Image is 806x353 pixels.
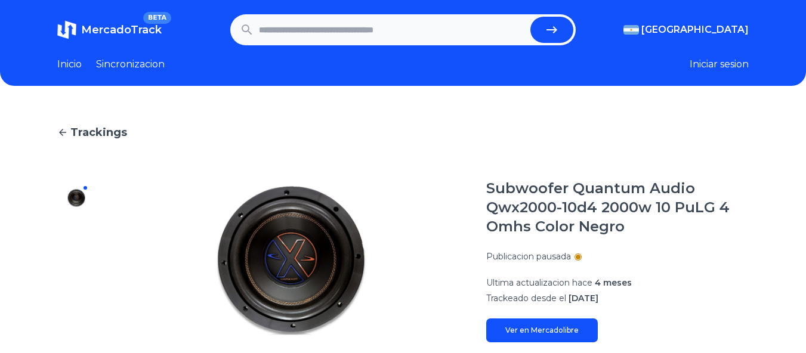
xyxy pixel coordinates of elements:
[119,179,462,342] img: Subwoofer Quantum Audio Qwx2000-10d4 2000w 10 PuLG 4 Omhs Color Negro
[57,20,162,39] a: MercadoTrackBETA
[57,124,749,141] a: Trackings
[690,57,749,72] button: Iniciar sesion
[486,250,571,262] p: Publicacion pausada
[623,25,639,35] img: Argentina
[57,20,76,39] img: MercadoTrack
[57,57,82,72] a: Inicio
[595,277,632,288] span: 4 meses
[486,277,592,288] span: Ultima actualizacion hace
[641,23,749,37] span: [GEOGRAPHIC_DATA]
[67,188,86,208] img: Subwoofer Quantum Audio Qwx2000-10d4 2000w 10 PuLG 4 Omhs Color Negro
[96,57,165,72] a: Sincronizacion
[623,23,749,37] button: [GEOGRAPHIC_DATA]
[143,12,171,24] span: BETA
[70,124,127,141] span: Trackings
[569,293,598,304] span: [DATE]
[486,293,566,304] span: Trackeado desde el
[486,179,749,236] h1: Subwoofer Quantum Audio Qwx2000-10d4 2000w 10 PuLG 4 Omhs Color Negro
[81,23,162,36] span: MercadoTrack
[67,265,86,284] img: Subwoofer Quantum Audio Qwx2000-10d4 2000w 10 PuLG 4 Omhs Color Negro
[67,227,86,246] img: Subwoofer Quantum Audio Qwx2000-10d4 2000w 10 PuLG 4 Omhs Color Negro
[486,318,598,342] a: Ver en Mercadolibre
